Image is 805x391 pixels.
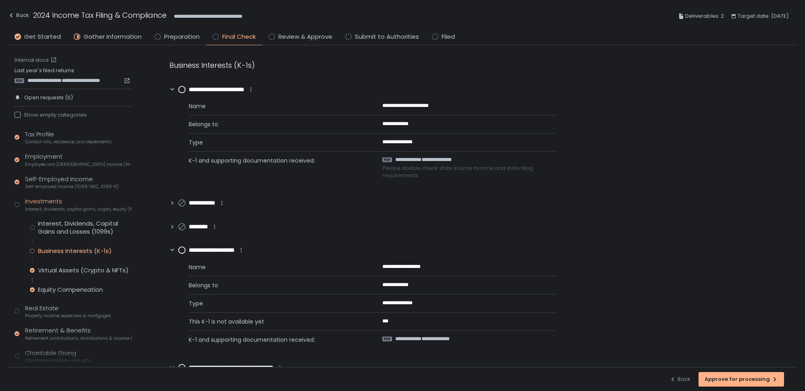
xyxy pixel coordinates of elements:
span: This K-1 is not available yet [189,318,363,326]
div: Investments [25,197,132,212]
div: Retirement & Benefits [25,326,132,341]
span: Self-employed income (1099-NEC, 1099-K) [25,184,119,190]
span: Final Check [222,32,256,42]
div: Real Estate [25,304,111,319]
div: Approve for processing [705,376,778,383]
span: Open requests (0) [24,94,73,101]
div: Employment [25,152,132,167]
div: Self-Employed Income [25,175,119,190]
span: Name [189,102,363,110]
span: Retirement contributions, distributions & income (1099-R, 5498) [25,335,132,341]
span: Review & Approve [278,32,332,42]
span: Charitable donations and gifts [25,358,92,364]
span: Contact info, residence, and dependents [25,139,112,145]
div: Interest, Dividends, Capital Gains and Losses (1099s) [38,220,132,236]
button: Back [669,372,690,387]
span: Get Started [24,32,61,42]
span: Gather Information [83,32,142,42]
div: Virtual Assets (Crypto & NFTs) [38,266,129,274]
button: Approve for processing [699,372,784,387]
span: Preparation [164,32,200,42]
span: Filed [442,32,455,42]
div: Back [669,376,690,383]
div: Business Interests (K-1s) [169,60,557,71]
span: K-1 and supporting documentation received: [189,336,363,344]
div: Tax Profile [25,130,112,145]
span: Belongs to [189,281,363,289]
span: Please double check state source income and state filing requirements [382,165,557,179]
div: Equity Compensation [38,286,103,294]
button: Back [8,10,29,23]
div: Charitable Giving [25,349,92,364]
div: Business Interests (K-1s) [38,247,112,255]
span: Property income, expenses & mortgages [25,313,111,319]
span: Type [189,138,363,146]
span: Employee and [DEMOGRAPHIC_DATA] income (W-2s) [25,161,132,167]
span: Interest, dividends, capital gains, crypto, equity (1099s, K-1s) [25,206,132,212]
div: Back [8,10,29,20]
a: Internal docs [15,56,58,64]
span: Deliverables: 2 [685,11,724,21]
h1: 2024 Income Tax Filing & Compliance [33,10,167,21]
span: Belongs to [189,120,363,128]
span: Target date: [DATE] [738,11,789,21]
span: Submit to Authorities [355,32,419,42]
span: Name [189,263,363,271]
span: K-1 and supporting documentation received: [189,157,363,179]
div: Last year's filed returns [15,67,132,84]
span: Type [189,299,363,307]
